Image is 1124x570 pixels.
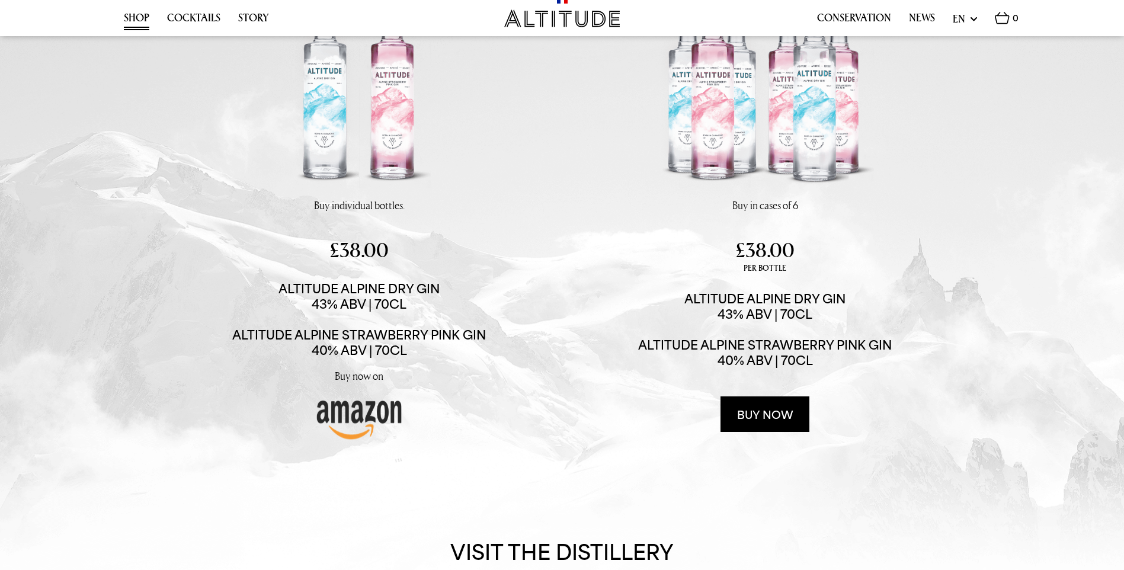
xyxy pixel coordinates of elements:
[211,369,507,383] p: Buy now on
[504,9,620,27] img: Altitude Gin
[124,12,149,30] a: Shop
[909,12,935,30] a: News
[314,198,405,213] p: Buy individual bottles.
[995,12,1010,24] img: Basket
[329,236,389,264] span: £38.00
[732,198,798,213] p: Buy in cases of 6
[720,396,809,432] a: Buy now
[238,12,269,30] a: Story
[817,12,891,30] a: Conservation
[995,12,1019,31] a: 0
[232,281,486,357] span: Altitude Alpine Dry Gin 43% ABV | 70CL Altitude Alpine Strawberry Pink Gin 40% ABV | 70cl
[232,281,486,358] a: Altitude Alpine Dry Gin43% ABV | 70CLAltitude Alpine Strawberry Pink Gin40% ABV | 70cl
[167,12,220,30] a: Cocktails
[735,263,795,274] span: per bottle
[450,539,674,565] h2: Visit the Distillery
[315,394,404,441] img: amazon_defalut.png
[735,236,795,264] span: £38.00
